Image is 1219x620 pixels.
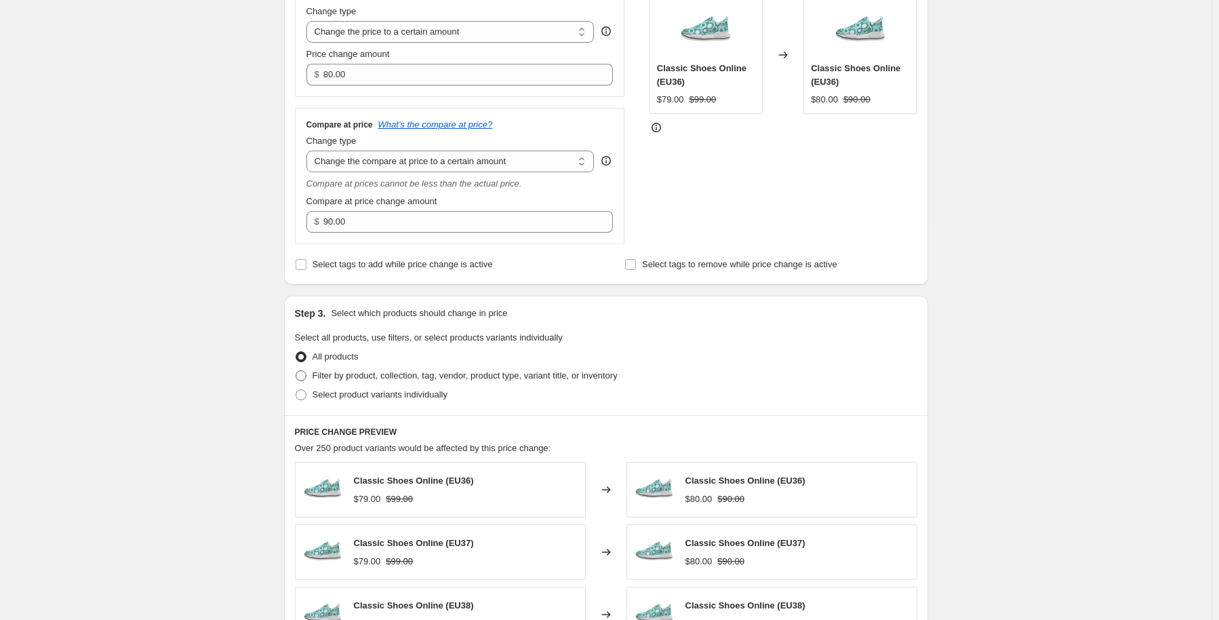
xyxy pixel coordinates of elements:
span: $80.00 [811,94,838,104]
h3: Compare at price [306,119,373,130]
span: $79.00 [354,494,381,504]
span: Classic Shoes Online (EU36) [657,63,746,87]
span: Classic Shoes Online (EU36) [811,63,900,87]
span: Classic Shoes Online (EU36) [354,476,474,486]
img: htwvrkILJjolZkyeKqEAbuFv_80x.jpg [679,3,733,58]
div: help [599,154,613,168]
span: Select tags to remove while price change is active [642,259,837,269]
span: $90.00 [843,94,871,104]
img: htwvrkILJjolZkyeKqEAbuFv_80x.jpg [634,469,675,510]
span: Classic Shoes Online (EU36) [685,476,805,486]
input: 80.00 [323,64,593,85]
span: $ [315,216,319,227]
h6: PRICE CHANGE PREVIEW [295,427,917,438]
span: $99.00 [690,94,717,104]
span: Filter by product, collection, tag, vendor, product type, variant title, or inventory [313,370,618,381]
span: $99.00 [386,556,413,566]
span: Classic Shoes Online (EU37) [354,538,474,548]
span: Select product variants individually [313,389,447,400]
div: help [599,24,613,38]
span: Change type [306,136,357,146]
span: Change type [306,6,357,16]
span: Select tags to add while price change is active [313,259,493,269]
input: 80.00 [323,211,593,233]
span: All products [313,351,359,362]
span: $90.00 [717,556,744,566]
span: $ [315,69,319,79]
span: $80.00 [685,494,713,504]
button: What's the compare at price? [378,119,493,130]
span: Classic Shoes Online (EU37) [685,538,805,548]
span: Over 250 product variants would be affected by this price change: [295,443,551,453]
span: Price change amount [306,49,390,59]
span: $90.00 [717,494,744,504]
i: Compare at prices cannot be less than the actual price. [306,178,522,189]
img: htwvrkILJjolZkyeKqEAbuFv_80x.jpg [833,3,887,58]
span: Classic Shoes Online (EU38) [685,600,805,611]
img: htwvrkILJjolZkyeKqEAbuFv_80x.jpg [302,532,343,573]
span: Classic Shoes Online (EU38) [354,600,474,611]
img: htwvrkILJjolZkyeKqEAbuFv_80x.jpg [634,532,675,573]
span: Select all products, use filters, or select products variants individually [295,332,563,343]
span: $79.00 [354,556,381,566]
p: Select which products should change in price [331,307,507,320]
span: $80.00 [685,556,713,566]
img: htwvrkILJjolZkyeKqEAbuFv_80x.jpg [302,469,343,510]
span: Compare at price change amount [306,196,437,206]
span: $99.00 [386,494,413,504]
span: $79.00 [657,94,684,104]
h2: Step 3. [295,307,326,320]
